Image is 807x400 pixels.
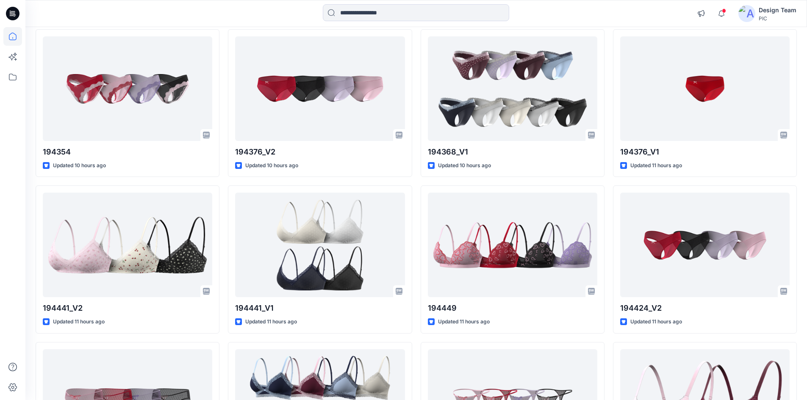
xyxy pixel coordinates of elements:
a: 194449 [428,193,597,297]
p: 194354 [43,146,212,158]
p: 194441_V2 [43,302,212,314]
p: Updated 10 hours ago [245,161,298,170]
a: 194441_V2 [43,193,212,297]
p: Updated 10 hours ago [53,161,106,170]
p: 194368_V1 [428,146,597,158]
p: 194376_V2 [235,146,405,158]
p: 194449 [428,302,597,314]
p: 194424_V2 [620,302,790,314]
a: 194424_V2 [620,193,790,297]
p: Updated 11 hours ago [245,317,297,326]
img: avatar [738,5,755,22]
div: Design Team [759,5,796,15]
p: Updated 11 hours ago [438,317,490,326]
p: Updated 11 hours ago [630,161,682,170]
p: 194441_V1 [235,302,405,314]
p: Updated 10 hours ago [438,161,491,170]
p: Updated 11 hours ago [630,317,682,326]
div: PIC [759,15,796,22]
p: 194376_V1 [620,146,790,158]
a: 194376_V2 [235,36,405,141]
a: 194441_V1 [235,193,405,297]
p: Updated 11 hours ago [53,317,105,326]
a: 194376_V1 [620,36,790,141]
a: 194354 [43,36,212,141]
a: 194368_V1 [428,36,597,141]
